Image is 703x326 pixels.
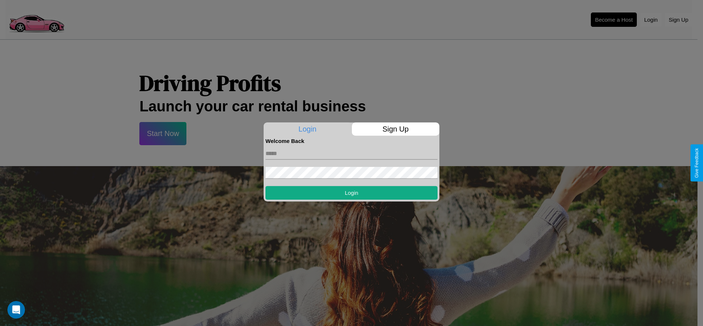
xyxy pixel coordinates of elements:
[352,122,440,136] p: Sign Up
[264,122,351,136] p: Login
[265,186,438,200] button: Login
[694,148,699,178] div: Give Feedback
[7,301,25,319] iframe: Intercom live chat
[265,138,438,144] h4: Welcome Back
